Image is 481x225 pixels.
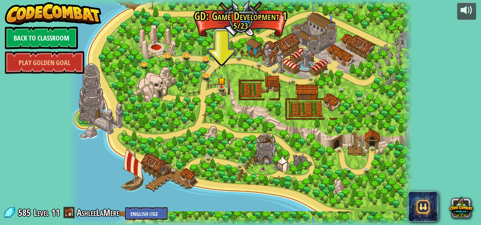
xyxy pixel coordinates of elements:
button: Adjust volume [457,2,476,20]
img: CodeCombat - Learn how to code by playing a game [5,2,102,25]
a: AshleeLaMere [77,206,121,219]
span: 11 [51,206,60,219]
span: 585 [18,206,33,219]
span: Level [34,206,49,219]
a: Play Golden Goal [5,51,84,74]
img: level-banner-started.png [218,74,226,88]
a: Back to Classroom [5,27,78,49]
